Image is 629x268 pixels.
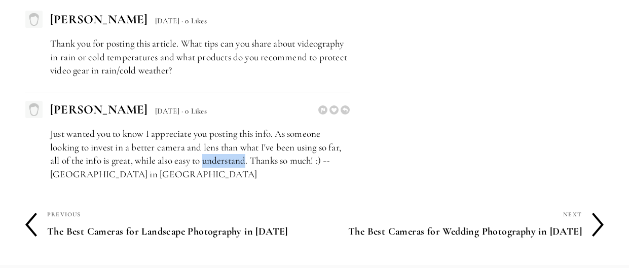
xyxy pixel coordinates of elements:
div: Previous [47,208,315,221]
span: Reply [341,105,350,114]
h4: The Best Cameras for Landscape Photography in [DATE] [47,221,315,242]
span: · 0 Likes [181,16,207,25]
a: Next The Best Cameras for Wedding Photography in [DATE] [315,208,604,242]
h4: The Best Cameras for Wedding Photography in [DATE] [315,221,582,242]
span: · 0 Likes [181,106,207,116]
span: [DATE] [155,16,179,25]
span: Report [318,105,327,114]
span: Like [329,105,339,114]
span: [PERSON_NAME] [50,102,147,117]
p: Thank you for posting this article. What tips can you share about videography in rain or cold tem... [50,37,350,78]
div: Next [315,208,582,221]
span: [DATE] [155,106,179,116]
span: [PERSON_NAME] [50,12,147,27]
a: Previous The Best Cameras for Landscape Photography in [DATE] [25,208,315,242]
p: Just wanted you to know I appreciate you posting this info. As someone looking to invest in a bet... [50,127,350,181]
